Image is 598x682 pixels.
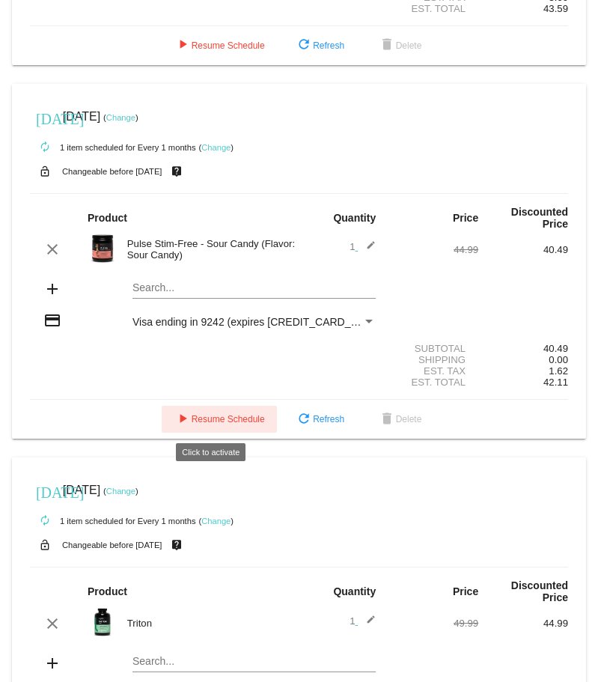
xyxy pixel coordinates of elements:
small: Changeable before [DATE] [62,167,162,176]
strong: Discounted Price [511,579,568,603]
div: Est. Tax [388,365,478,377]
a: Change [106,487,135,496]
div: Triton [120,618,299,629]
mat-icon: add [43,280,61,298]
span: Resume Schedule [174,40,265,51]
mat-icon: lock_open [36,162,54,181]
a: Change [201,517,231,526]
div: 44.99 [388,244,478,255]
div: 40.49 [478,343,568,354]
mat-icon: autorenew [36,138,54,156]
strong: Product [88,212,127,224]
small: ( ) [103,113,138,122]
button: Resume Schedule [162,32,277,59]
strong: Quantity [333,585,376,597]
button: Delete [366,32,434,59]
mat-icon: credit_card [43,311,61,329]
strong: Discounted Price [511,206,568,230]
mat-icon: lock_open [36,535,54,555]
a: Change [106,113,135,122]
strong: Quantity [333,212,376,224]
mat-icon: add [43,654,61,672]
span: 1 [350,615,376,627]
strong: Price [453,212,478,224]
span: 0.00 [549,354,568,365]
mat-icon: edit [358,615,376,633]
div: Pulse Stim-Free - Sour Candy (Flavor: Sour Candy) [120,238,299,261]
button: Refresh [283,406,356,433]
small: Changeable before [DATE] [62,541,162,549]
div: 44.99 [478,618,568,629]
mat-icon: clear [43,240,61,258]
span: Refresh [295,414,344,424]
span: Resume Schedule [174,414,265,424]
mat-icon: live_help [168,535,186,555]
div: Est. Total [388,3,478,14]
input: Search... [132,656,376,668]
span: Delete [378,414,422,424]
span: 1 [350,241,376,252]
mat-icon: play_arrow [174,411,192,429]
strong: Product [88,585,127,597]
mat-icon: refresh [295,37,313,55]
mat-icon: delete [378,37,396,55]
button: Refresh [283,32,356,59]
span: Visa ending in 9242 (expires [CREDIT_CARD_DATA]) [132,316,383,328]
mat-icon: clear [43,615,61,633]
small: 1 item scheduled for Every 1 months [30,517,196,526]
div: 49.99 [388,618,478,629]
img: Image-1-Carousel-Triton-Transp.png [88,607,118,637]
mat-icon: live_help [168,162,186,181]
span: 43.59 [543,3,568,14]
small: ( ) [198,143,234,152]
div: Est. Total [388,377,478,388]
small: 1 item scheduled for Every 1 months [30,143,196,152]
mat-icon: [DATE] [36,482,54,500]
mat-icon: [DATE] [36,109,54,127]
div: Shipping [388,354,478,365]
span: 1.62 [549,365,568,377]
button: Delete [366,406,434,433]
mat-select: Payment Method [132,316,376,328]
mat-icon: autorenew [36,512,54,530]
span: 42.11 [543,377,568,388]
span: Refresh [295,40,344,51]
strong: Price [453,585,478,597]
mat-icon: delete [378,411,396,429]
small: ( ) [103,487,138,496]
a: Change [201,143,231,152]
div: 40.49 [478,244,568,255]
mat-icon: play_arrow [174,37,192,55]
div: Subtotal [388,343,478,354]
img: PulseSF-20S-Sour-Candy-Transp.png [88,234,118,264]
span: Delete [378,40,422,51]
small: ( ) [198,517,234,526]
mat-icon: edit [358,240,376,258]
mat-icon: refresh [295,411,313,429]
input: Search... [132,282,376,294]
button: Resume Schedule [162,406,277,433]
